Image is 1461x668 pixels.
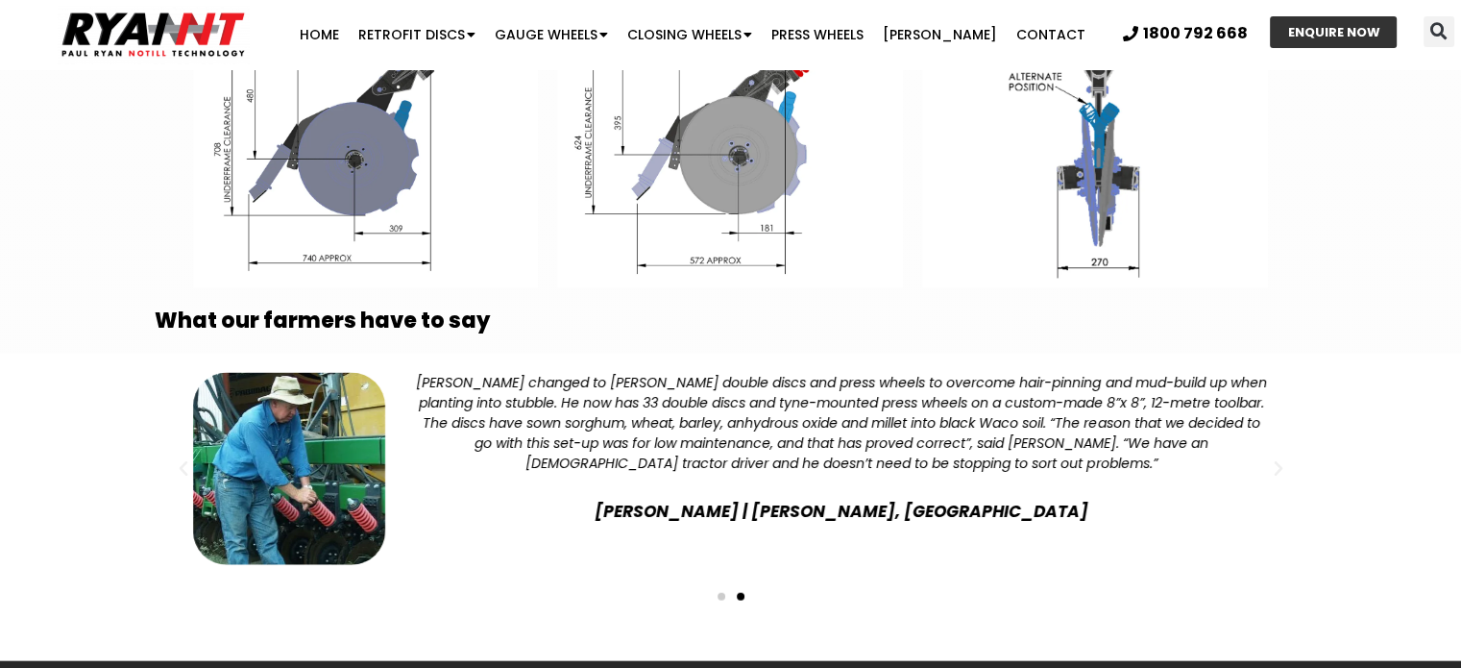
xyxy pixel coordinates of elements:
div: Search [1424,16,1454,47]
span: Go to slide 2 [737,593,744,601]
div: [PERSON_NAME] changed to [PERSON_NAME] double discs and press wheels to overcome hair-pinning and... [414,373,1269,474]
a: 1800 792 668 [1123,26,1248,41]
h2: What our farmers have to say [155,308,1307,335]
img: Ryan NT logo [58,5,250,64]
a: [PERSON_NAME] [873,15,1007,54]
a: ENQUIRE NOW [1270,16,1397,48]
a: Press Wheels [762,15,873,54]
div: Slides [183,363,1278,613]
a: Closing Wheels [618,15,762,54]
img: richard bumstead RYAN NT retrofit double discs [193,373,385,565]
a: Home [290,15,349,54]
a: Contact [1007,15,1095,54]
div: 2 / 2 [183,363,1278,575]
div: Next slide [1269,459,1288,479]
span: ENQUIRE NOW [1287,26,1379,38]
div: Previous slide [174,459,193,479]
span: [PERSON_NAME] | [PERSON_NAME], [GEOGRAPHIC_DATA] [414,498,1269,525]
nav: Menu [283,15,1102,54]
span: 1800 792 668 [1143,26,1248,41]
a: Gauge Wheels [485,15,618,54]
span: Go to slide 1 [718,593,725,601]
a: Retrofit Discs [349,15,485,54]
